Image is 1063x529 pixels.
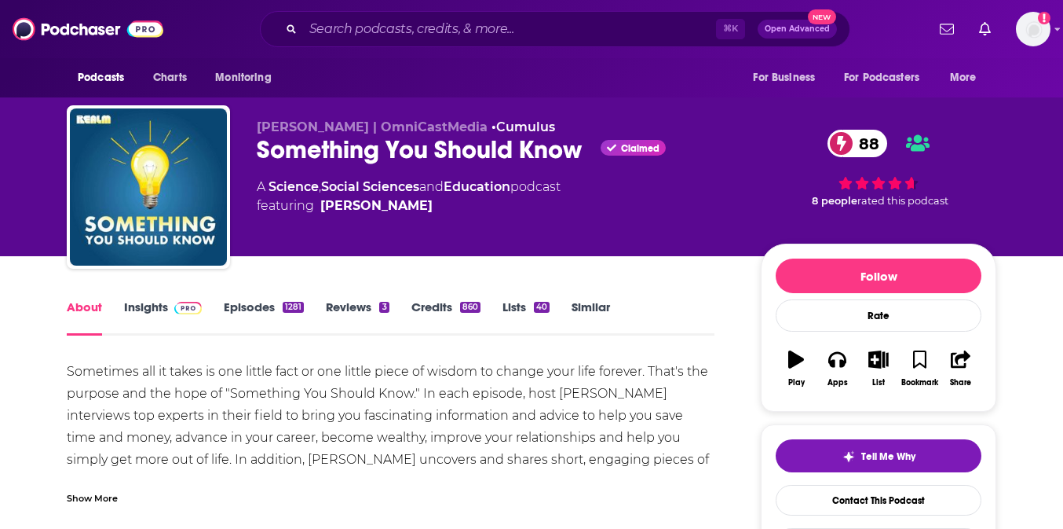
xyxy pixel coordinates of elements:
[1016,12,1050,46] button: Show profile menu
[1016,12,1050,46] span: Logged in as megcassidy
[419,179,444,194] span: and
[716,19,745,39] span: ⌘ K
[939,63,996,93] button: open menu
[950,67,977,89] span: More
[257,119,488,134] span: [PERSON_NAME] | OmniCastMedia
[776,299,981,332] div: Rate
[124,299,202,336] a: InsightsPodchaser Pro
[257,197,561,215] span: featuring
[283,302,304,313] div: 1281
[812,195,857,207] span: 8 people
[67,63,144,93] button: open menu
[204,63,291,93] button: open menu
[808,9,836,24] span: New
[933,16,960,42] a: Show notifications dropdown
[174,302,202,314] img: Podchaser Pro
[1016,12,1050,46] img: User Profile
[776,259,981,293] button: Follow
[753,67,815,89] span: For Business
[572,299,610,336] a: Similar
[224,299,304,336] a: Episodes1281
[444,179,510,194] a: Education
[326,299,389,336] a: Reviews3
[268,179,319,194] a: Science
[872,378,885,388] div: List
[321,179,419,194] a: Social Sciences
[303,17,716,42] input: Search podcasts, credits, & more...
[496,119,555,134] a: Cumulus
[776,485,981,516] a: Contact This Podcast
[827,378,848,388] div: Apps
[153,67,187,89] span: Charts
[502,299,550,336] a: Lists40
[941,340,981,397] button: Share
[257,178,561,215] div: A podcast
[765,25,830,33] span: Open Advanced
[950,378,971,388] div: Share
[776,340,816,397] button: Play
[534,302,550,313] div: 40
[861,450,915,463] span: Tell Me Why
[973,16,997,42] a: Show notifications dropdown
[70,108,227,266] img: Something You Should Know
[758,20,837,39] button: Open AdvancedNew
[1038,12,1050,24] svg: Add a profile image
[844,67,919,89] span: For Podcasters
[215,67,271,89] span: Monitoring
[621,145,659,152] span: Claimed
[827,130,887,157] a: 88
[776,439,981,472] button: tell me why sparkleTell Me Why
[460,302,480,313] div: 860
[13,14,163,44] img: Podchaser - Follow, Share and Rate Podcasts
[858,340,899,397] button: List
[411,299,480,336] a: Credits860
[78,67,124,89] span: Podcasts
[320,197,433,215] a: Mike Carruthers
[379,302,389,313] div: 3
[816,340,857,397] button: Apps
[319,179,321,194] span: ,
[899,340,940,397] button: Bookmark
[742,63,835,93] button: open menu
[143,63,196,93] a: Charts
[842,450,855,463] img: tell me why sparkle
[260,11,850,47] div: Search podcasts, credits, & more...
[843,130,887,157] span: 88
[834,63,942,93] button: open menu
[901,378,938,388] div: Bookmark
[761,119,996,217] div: 88 8 peoplerated this podcast
[491,119,555,134] span: •
[857,195,948,207] span: rated this podcast
[788,378,805,388] div: Play
[67,299,102,336] a: About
